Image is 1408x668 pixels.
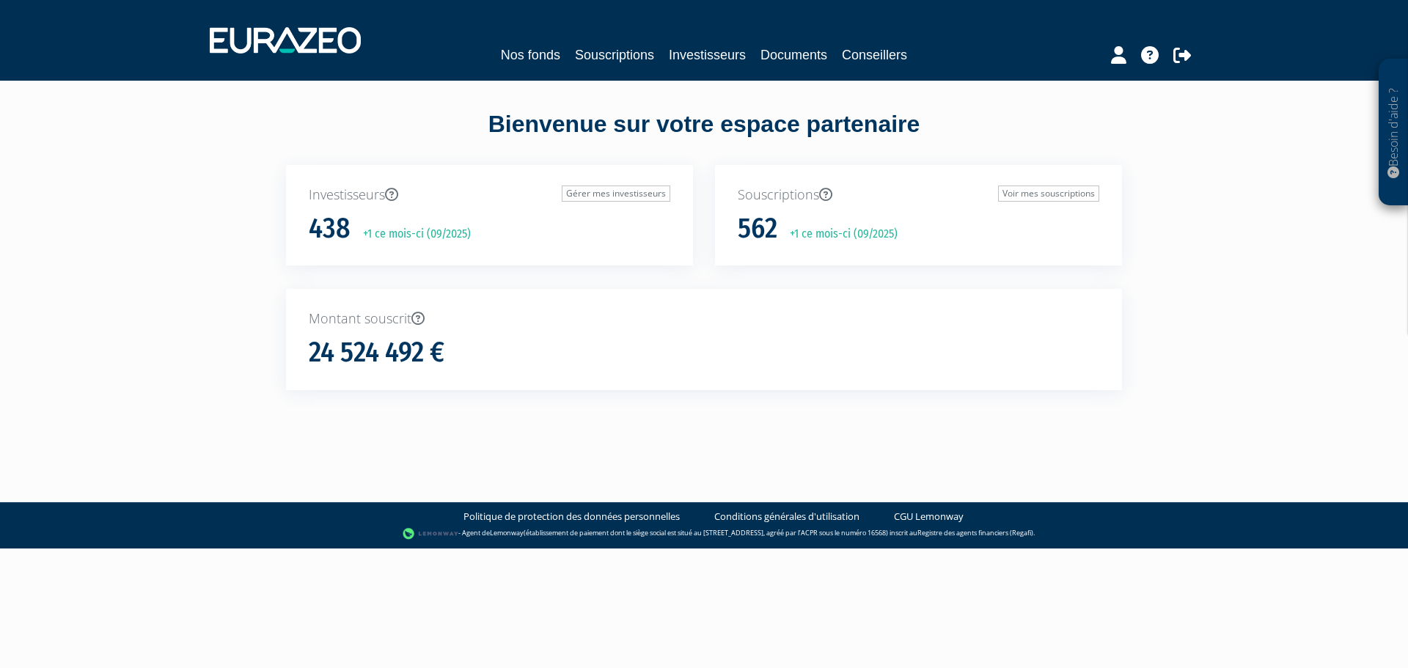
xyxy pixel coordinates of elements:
[714,510,859,524] a: Conditions générales d'utilisation
[309,309,1099,329] p: Montant souscrit
[309,213,351,244] h1: 438
[894,510,964,524] a: CGU Lemonway
[842,45,907,65] a: Conseillers
[403,526,459,541] img: logo-lemonway.png
[353,226,471,243] p: +1 ce mois-ci (09/2025)
[917,528,1033,537] a: Registre des agents financiers (Regafi)
[562,186,670,202] a: Gérer mes investisseurs
[760,45,827,65] a: Documents
[309,337,444,368] h1: 24 524 492 €
[275,108,1133,165] div: Bienvenue sur votre espace partenaire
[780,226,898,243] p: +1 ce mois-ci (09/2025)
[738,186,1099,205] p: Souscriptions
[490,528,524,537] a: Lemonway
[738,213,777,244] h1: 562
[501,45,560,65] a: Nos fonds
[575,45,654,65] a: Souscriptions
[309,186,670,205] p: Investisseurs
[998,186,1099,202] a: Voir mes souscriptions
[210,27,361,54] img: 1732889491-logotype_eurazeo_blanc_rvb.png
[463,510,680,524] a: Politique de protection des données personnelles
[15,526,1393,541] div: - Agent de (établissement de paiement dont le siège social est situé au [STREET_ADDRESS], agréé p...
[669,45,746,65] a: Investisseurs
[1385,67,1402,199] p: Besoin d'aide ?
